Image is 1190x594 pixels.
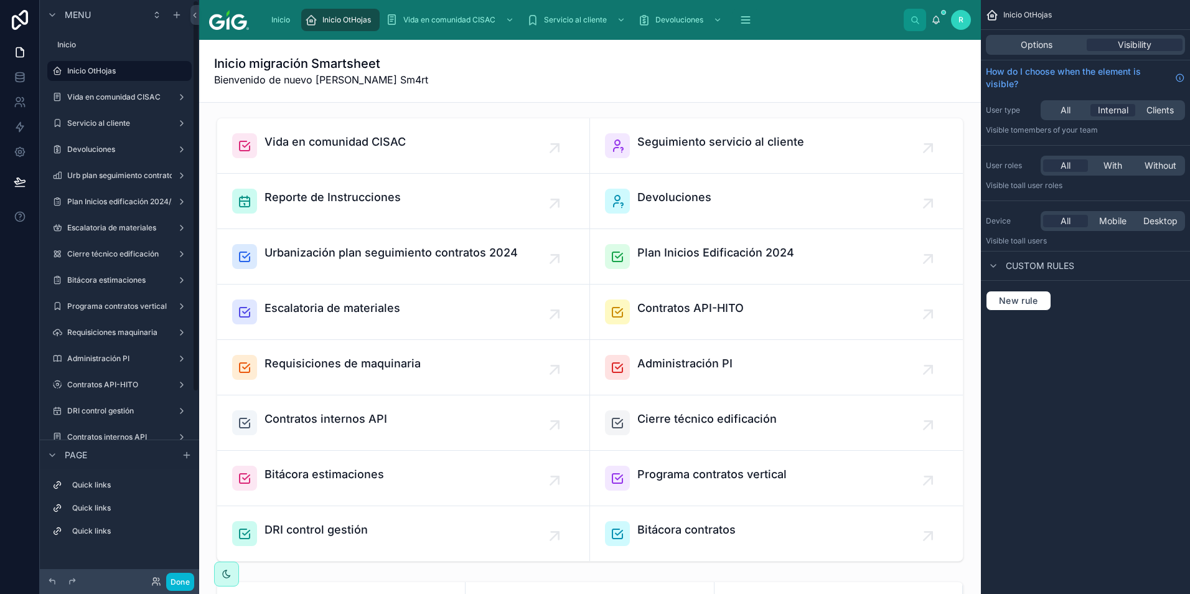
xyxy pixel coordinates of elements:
div: scrollable content [40,469,199,554]
label: Urb plan seguimiento contratos 2024/2025 [67,171,218,181]
a: Vida en comunidad CISAC [47,87,192,107]
a: Inicio OtHojas [47,61,192,81]
img: App logo [209,10,249,30]
span: Bienvenido de nuevo [PERSON_NAME] Sm4rt [214,72,428,87]
span: Visibility [1118,39,1151,51]
label: Devoluciones [67,144,172,154]
p: Visible to [986,181,1185,191]
span: All [1061,159,1071,172]
span: Without [1145,159,1176,172]
a: Requisiciones maquinaria [47,323,192,342]
a: Plan Inicios edificación 2024/2025 [47,192,192,212]
label: Inicio OtHojas [67,66,184,76]
span: Menu [65,9,91,21]
label: Programa contratos vertical [67,301,172,311]
span: With [1103,159,1122,172]
label: Inicio [57,40,189,50]
span: Page [65,449,87,461]
a: Bitácora estimaciones [47,270,192,290]
p: Visible to [986,125,1185,135]
span: All [1061,104,1071,116]
a: Contratos API-HITO [47,375,192,395]
label: Contratos internos API [67,432,172,442]
span: Mobile [1099,215,1127,227]
div: scrollable content [259,6,904,34]
span: all users [1018,236,1047,245]
label: Quick links [72,480,187,490]
label: User roles [986,161,1036,171]
button: New rule [986,291,1051,311]
a: Cierre técnico edificación [47,244,192,264]
label: Contratos API-HITO [67,380,172,390]
label: Administración PI [67,354,172,364]
span: All user roles [1018,181,1062,190]
label: Device [986,216,1036,226]
a: Administración PI [47,349,192,369]
span: All [1061,215,1071,227]
label: User type [986,105,1036,115]
span: Clients [1146,104,1174,116]
label: DRI control gestión [67,406,172,416]
span: Internal [1098,104,1128,116]
span: Custom rules [1006,260,1074,272]
label: Quick links [72,503,187,513]
label: Bitácora estimaciones [67,275,172,285]
a: Devoluciones [634,9,728,31]
span: Inicio [271,15,290,25]
a: Contratos internos API [47,427,192,447]
label: Escalatoria de materiales [67,223,172,233]
span: Inicio OtHojas [322,15,371,25]
a: Devoluciones [47,139,192,159]
a: Escalatoria de materiales [47,218,192,238]
p: Visible to [986,236,1185,246]
h1: Inicio migración Smartsheet [214,55,428,72]
a: Servicio al cliente [523,9,632,31]
label: Vida en comunidad CISAC [67,92,172,102]
span: Members of your team [1018,125,1098,134]
a: Servicio al cliente [47,113,192,133]
label: Requisiciones maquinaria [67,328,172,337]
label: Cierre técnico edificación [67,249,172,259]
a: How do I choose when the element is visible? [986,65,1185,90]
a: Inicio OtHojas [301,9,380,31]
span: Options [1021,39,1052,51]
a: Urb plan seguimiento contratos 2024/2025 [47,166,192,186]
span: New rule [994,295,1043,306]
span: How do I choose when the element is visible? [986,65,1170,90]
a: Programa contratos vertical [47,296,192,316]
a: Vida en comunidad CISAC [382,9,520,31]
label: Servicio al cliente [67,118,172,128]
span: Vida en comunidad CISAC [403,15,495,25]
span: Devoluciones [655,15,703,25]
button: Done [166,573,194,591]
span: Inicio OtHojas [1003,10,1052,20]
span: Desktop [1143,215,1178,227]
label: Plan Inicios edificación 2024/2025 [67,197,189,207]
label: Quick links [72,526,187,536]
span: R [958,15,963,25]
a: DRI control gestión [47,401,192,421]
span: Servicio al cliente [544,15,607,25]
